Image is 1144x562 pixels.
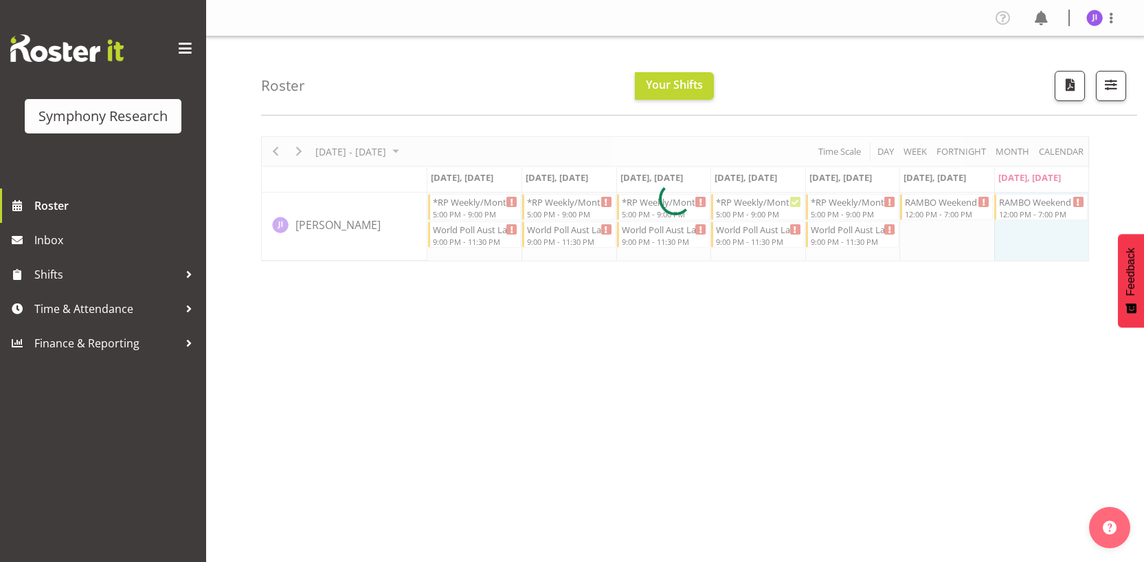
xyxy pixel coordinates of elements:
[1118,234,1144,327] button: Feedback - Show survey
[261,78,305,94] h4: Roster
[34,195,199,216] span: Roster
[34,299,179,319] span: Time & Attendance
[34,264,179,285] span: Shifts
[34,230,199,250] span: Inbox
[34,333,179,354] span: Finance & Reporting
[10,34,124,62] img: Rosterit website logo
[646,77,703,92] span: Your Shifts
[1096,71,1126,101] button: Filter Shifts
[38,106,168,127] div: Symphony Research
[1103,521,1117,534] img: help-xxl-2.png
[1055,71,1085,101] button: Download a PDF of the roster according to the set date range.
[635,72,714,100] button: Your Shifts
[1125,248,1137,296] span: Feedback
[1086,10,1103,26] img: jonathan-isidoro5583.jpg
